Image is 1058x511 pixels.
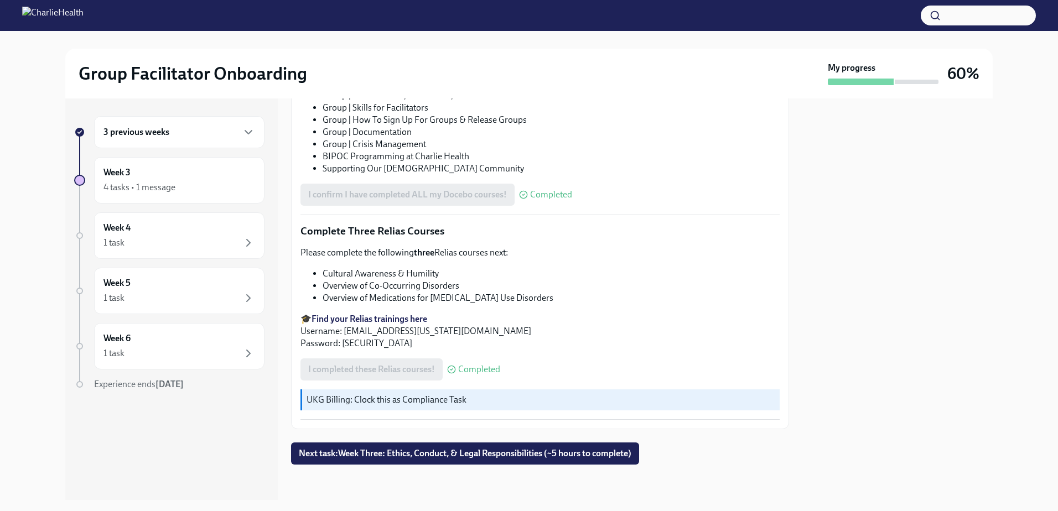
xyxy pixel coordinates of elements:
div: 1 task [103,347,125,359]
h6: Week 6 [103,332,131,345]
li: Group | Skills for Facilitators [323,102,780,114]
strong: [DATE] [155,379,184,389]
a: Week 34 tasks • 1 message [74,157,264,204]
p: Please complete the following Relias courses next: [300,247,780,259]
img: CharlieHealth [22,7,84,24]
span: Completed [458,365,500,374]
strong: My progress [828,62,875,74]
h6: 3 previous weeks [103,126,169,138]
div: 1 task [103,237,125,249]
span: Experience ends [94,379,184,389]
li: Group | Documentation [323,126,780,138]
button: Next task:Week Three: Ethics, Conduct, & Legal Responsibilities (~5 hours to complete) [291,442,639,465]
li: Group | Crisis Management [323,138,780,150]
p: UKG Billing: Clock this as Compliance Task [307,394,775,406]
span: Next task : Week Three: Ethics, Conduct, & Legal Responsibilities (~5 hours to complete) [299,448,631,459]
a: Week 61 task [74,323,264,369]
li: Overview of Medications for [MEDICAL_DATA] Use Disorders [323,292,780,304]
span: Completed [530,190,572,199]
div: 1 task [103,292,125,304]
li: BIPOC Programming at Charlie Health [323,150,780,163]
h3: 60% [947,64,979,84]
h6: Week 3 [103,166,131,179]
a: Week 41 task [74,212,264,259]
div: 3 previous weeks [94,116,264,148]
h2: Group Facilitator Onboarding [79,62,307,85]
h6: Week 4 [103,222,131,234]
p: Complete Three Relias Courses [300,224,780,238]
li: Group | How To Sign Up For Groups & Release Groups [323,114,780,126]
div: 4 tasks • 1 message [103,181,175,194]
li: Cultural Awareness & Humility [323,268,780,280]
strong: three [414,247,434,258]
li: Overview of Co-Occurring Disorders [323,280,780,292]
li: Supporting Our [DEMOGRAPHIC_DATA] Community [323,163,780,175]
p: 🎓 Username: [EMAIL_ADDRESS][US_STATE][DOMAIN_NAME] Password: [SECURITY_DATA] [300,313,780,350]
a: Find your Relias trainings here [312,314,427,324]
h6: Week 5 [103,277,131,289]
a: Week 51 task [74,268,264,314]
